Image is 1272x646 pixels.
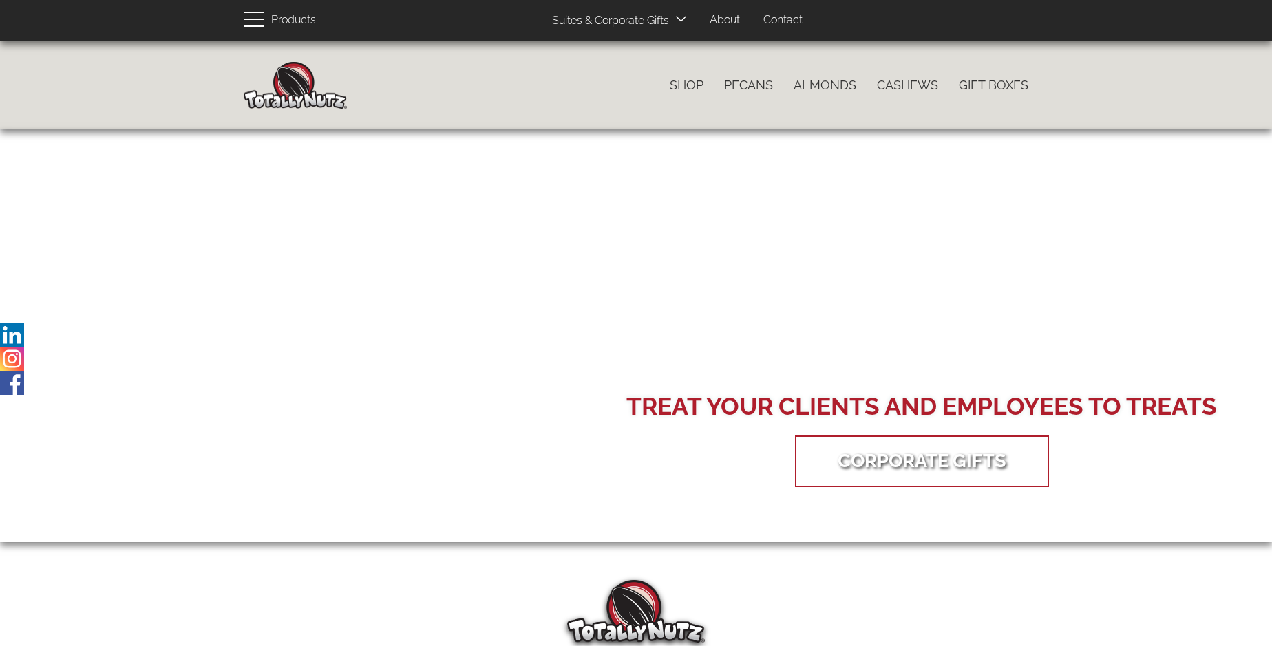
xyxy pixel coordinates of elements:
[567,580,705,643] img: Totally Nutz Logo
[244,62,347,109] img: Home
[542,8,673,34] a: Suites & Corporate Gifts
[626,389,1217,424] div: Treat your Clients and Employees to Treats
[753,7,813,34] a: Contact
[783,71,867,100] a: Almonds
[948,71,1039,100] a: Gift Boxes
[714,71,783,100] a: Pecans
[817,439,1027,482] a: Corporate Gifts
[867,71,948,100] a: Cashews
[271,10,316,30] span: Products
[659,71,714,100] a: Shop
[699,7,750,34] a: About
